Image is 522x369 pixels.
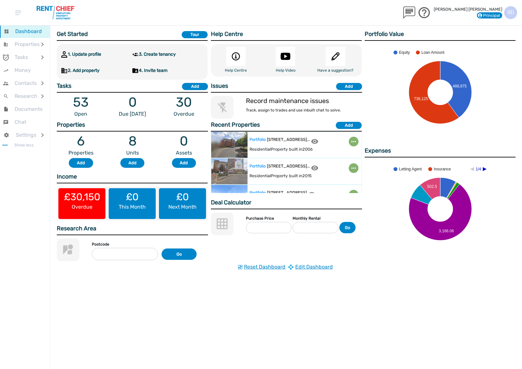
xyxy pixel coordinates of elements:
[109,189,155,202] label: £0
[249,136,267,145] div: Portfolio
[365,146,391,155] label: Expenses
[122,158,142,167] div: Add
[246,96,362,107] div: Record maintenance issues
[249,147,288,152] div: Residential Property
[338,122,360,129] div: Add
[182,83,208,90] button: Add
[341,222,354,233] div: Go
[3,54,13,61] img: menuicon_tasks.a0df7327.svg
[108,111,157,117] label: Due [DATE]
[182,31,208,38] button: Tour
[15,106,42,112] span: Documents
[41,55,43,59] img: ic_chevron_right_24px.0f4c0c35.svg
[16,132,36,138] span: Settings
[160,204,205,210] label: Next Month
[402,6,417,19] img: Chat
[249,163,267,172] div: Portfolio
[365,157,516,260] svg: A chart.
[57,135,105,148] label: 6
[399,50,410,55] text: Equity
[289,173,312,178] div: built in 2015
[267,190,307,196] label: [STREET_ADDRESS]
[3,28,14,35] img: menuicon_dashboard.e3499f56.svg
[476,167,481,171] text: 1/4
[57,96,105,109] label: 53
[120,158,144,168] button: Add
[3,93,13,99] img: menuicon_research.aa322991.svg
[57,121,85,129] label: Properties
[69,158,93,168] button: Add
[41,94,43,98] img: ic_chevron_right_24px.0f4c0c35.svg
[184,31,206,38] div: Tour
[336,122,362,129] button: Add
[162,248,196,260] button: Go
[294,263,333,271] label: Edit Dashboard
[15,80,37,86] span: Contacts
[57,172,77,181] label: Income
[15,11,21,15] img: 3gzNwCKohTBo4hQtAAAAABJRU5ErkJggg==
[164,249,194,259] div: Go
[57,82,71,90] label: Tasks
[108,150,157,156] label: Units
[417,7,431,18] img: Help
[57,30,88,39] label: Get Started
[339,222,356,233] button: Go
[439,229,454,233] text: 3,166.06
[504,6,517,19] div: R D
[3,106,13,112] img: menuicon_documents.89324e55.svg
[211,198,251,207] label: Deal Calculator
[453,84,467,88] text: 488,875
[249,173,288,178] div: Residential Property
[238,265,242,269] img: reset_dashboard_icon.svg
[267,163,310,169] label: [STREET_ADDRESS] ...
[336,83,362,90] button: Add
[160,150,208,156] label: Assets
[15,119,26,125] span: Chat
[211,121,260,129] label: Recent Properties
[160,135,208,148] label: 0
[15,67,31,73] span: Money
[57,224,96,233] label: Research Area
[399,167,422,171] text: Letting Agent
[68,67,100,74] label: 2. Add property
[108,135,157,148] label: 8
[3,41,13,48] img: menuicon_properties.c996c173.svg
[15,28,42,34] span: Dashboard
[246,107,362,113] div: Track, assign to trades and use inbuilt chat to solve.
[108,96,157,109] label: 0
[3,144,14,146] img: menu_showall.29eb39c0.svg
[160,111,208,117] label: Overdue
[421,50,444,55] text: Loan Amount
[365,41,516,143] svg: A chart.
[249,190,267,198] div: Portfolio
[242,263,285,271] label: Reset Dashboard
[479,13,500,18] span: Principal
[41,42,43,46] img: ic_chevron_right_24px.0f4c0c35.svg
[109,204,155,210] label: This Month
[267,136,310,143] label: [STREET_ADDRESS] ...
[41,81,43,85] img: ic_chevron_right_24px.0f4c0c35.svg
[160,96,208,109] label: 30
[478,13,482,17] img: user_account.c50afb19.svg
[349,190,358,200] button: Actions
[289,147,313,152] div: built in 2006
[139,51,176,58] label: 3. Create tenancy
[434,167,451,171] text: Insurance
[3,67,13,74] img: menuicon_financials.254faf8c.svg
[160,189,205,202] label: £0
[68,51,101,58] label: 1. Update profile
[184,83,206,90] div: Add
[15,41,40,47] span: Properties
[15,54,28,60] span: Tasks
[57,150,105,156] label: Properties
[427,184,437,189] text: 502.5
[174,158,194,167] div: Add
[338,83,360,90] div: Add
[211,82,228,90] label: Issues
[288,264,294,270] img: edit_dashboard_icon.svg
[348,136,359,147] button: dropdownbutton
[3,80,13,86] img: menuicon_contacts.1fbc8e6f.svg
[434,6,502,12] div: [PERSON_NAME] [PERSON_NAME]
